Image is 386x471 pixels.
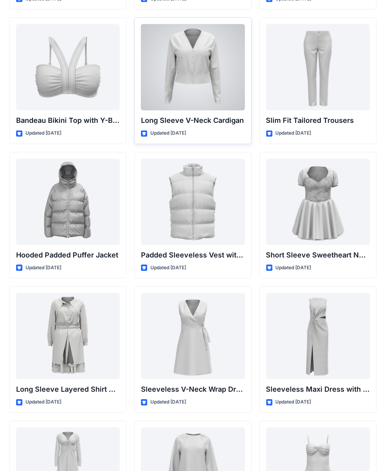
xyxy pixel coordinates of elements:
[141,250,245,261] p: Padded Sleeveless Vest with Stand Collar
[26,398,61,406] p: Updated [DATE]
[16,250,120,261] p: Hooded Padded Puffer Jacket
[26,129,61,137] p: Updated [DATE]
[266,115,370,126] p: Slim Fit Tailored Trousers
[141,293,245,379] a: Sleeveless V-Neck Wrap Dress
[16,159,120,245] a: Hooded Padded Puffer Jacket
[150,129,186,137] p: Updated [DATE]
[16,24,120,110] a: Bandeau Bikini Top with Y-Back Straps and Stitch Detail
[150,398,186,406] p: Updated [DATE]
[276,129,311,137] p: Updated [DATE]
[141,384,245,395] p: Sleeveless V-Neck Wrap Dress
[26,264,61,272] p: Updated [DATE]
[150,264,186,272] p: Updated [DATE]
[16,115,120,126] p: Bandeau Bikini Top with Y-Back Straps and Stitch Detail
[266,250,370,261] p: Short Sleeve Sweetheart Neckline Mini Dress with Textured Bodice
[16,384,120,395] p: Long Sleeve Layered Shirt Dress with Drawstring Waist
[16,293,120,379] a: Long Sleeve Layered Shirt Dress with Drawstring Waist
[266,159,370,245] a: Short Sleeve Sweetheart Neckline Mini Dress with Textured Bodice
[266,293,370,379] a: Sleeveless Maxi Dress with Twist Detail and Slit
[266,384,370,395] p: Sleeveless Maxi Dress with Twist Detail and Slit
[141,24,245,110] a: Long Sleeve V-Neck Cardigan
[276,398,311,406] p: Updated [DATE]
[266,24,370,110] a: Slim Fit Tailored Trousers
[141,115,245,126] p: Long Sleeve V-Neck Cardigan
[141,159,245,245] a: Padded Sleeveless Vest with Stand Collar
[276,264,311,272] p: Updated [DATE]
